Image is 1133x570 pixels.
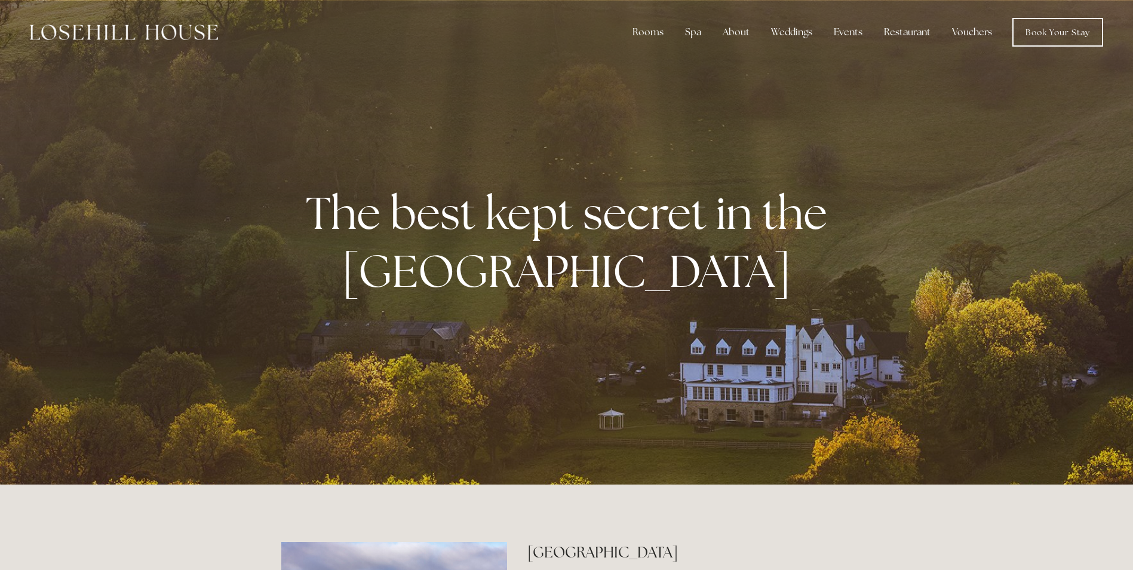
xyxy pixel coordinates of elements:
[874,20,940,44] div: Restaurant
[30,24,218,40] img: Losehill House
[306,183,837,301] strong: The best kept secret in the [GEOGRAPHIC_DATA]
[1012,18,1103,47] a: Book Your Stay
[762,20,822,44] div: Weddings
[527,542,852,563] h2: [GEOGRAPHIC_DATA]
[942,20,1002,44] a: Vouchers
[824,20,872,44] div: Events
[623,20,673,44] div: Rooms
[675,20,711,44] div: Spa
[713,20,759,44] div: About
